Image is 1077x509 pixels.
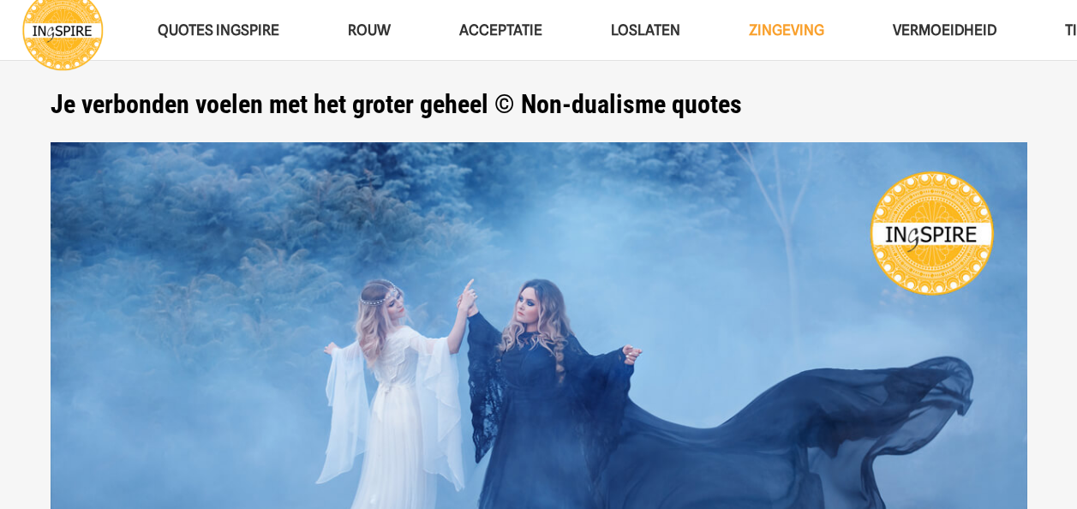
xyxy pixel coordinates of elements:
span: Loslaten [611,21,680,39]
span: Acceptatie [459,21,542,39]
a: ZingevingZingeving Menu [715,9,859,52]
span: Zingeving [749,21,824,39]
span: VERMOEIDHEID [893,21,996,39]
span: QUOTES INGSPIRE [158,21,279,39]
a: ROUWROUW Menu [314,9,425,52]
h1: Je verbonden voelen met het groter geheel © Non-dualisme quotes [51,89,1027,120]
a: LoslatenLoslaten Menu [577,9,715,52]
span: ROUW [348,21,391,39]
a: VERMOEIDHEIDVERMOEIDHEID Menu [859,9,1031,52]
a: QUOTES INGSPIREQUOTES INGSPIRE Menu [123,9,314,52]
a: AcceptatieAcceptatie Menu [425,9,577,52]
